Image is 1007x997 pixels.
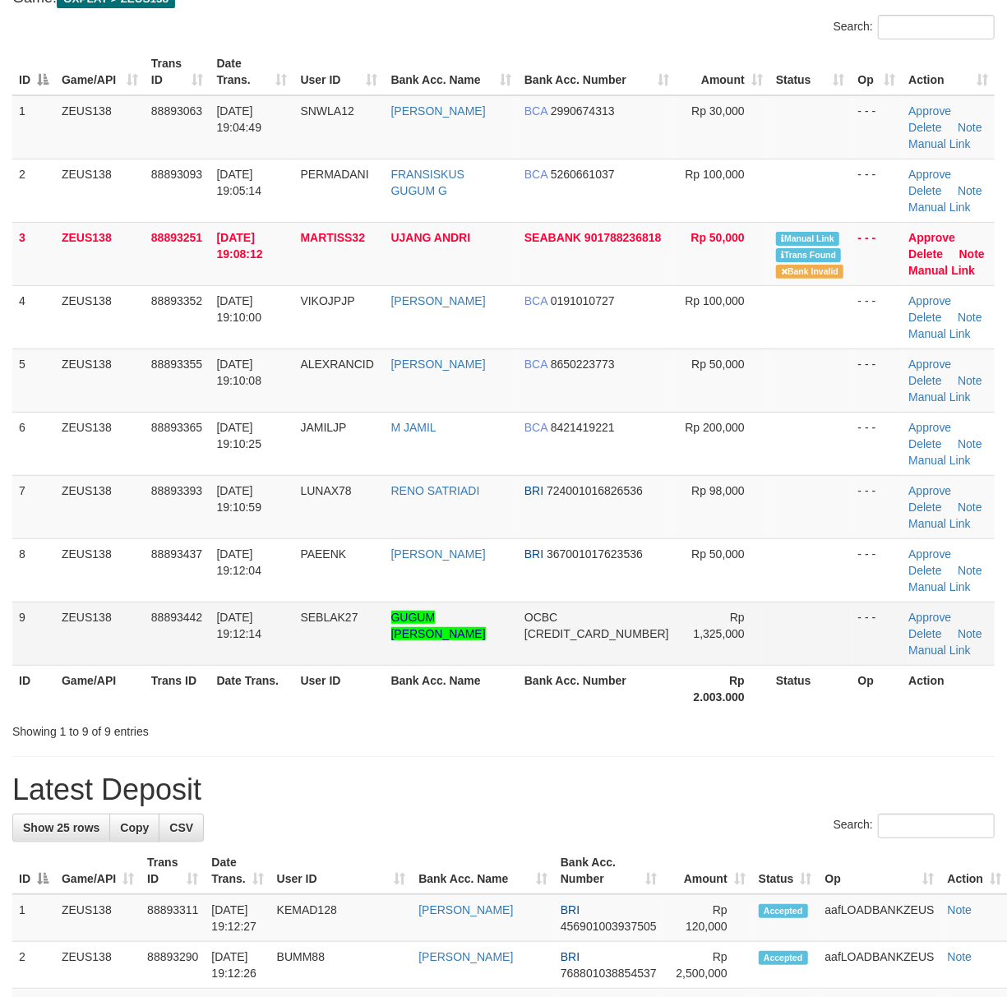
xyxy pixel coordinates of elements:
[908,231,955,244] a: Approve
[210,48,294,95] th: Date Trans.: activate to sort column ascending
[518,665,676,712] th: Bank Acc. Number
[385,665,518,712] th: Bank Acc. Name
[293,48,384,95] th: User ID: activate to sort column ascending
[12,412,55,475] td: 6
[769,665,852,712] th: Status
[908,294,951,307] a: Approve
[151,294,202,307] span: 88893352
[524,358,547,371] span: BCA
[55,48,145,95] th: Game/API: activate to sort column ascending
[908,454,971,467] a: Manual Link
[663,942,752,989] td: Rp 2,500,000
[908,580,971,593] a: Manual Link
[852,538,903,602] td: - - -
[300,294,354,307] span: VIKOJPJP
[561,967,657,980] span: Copy 768801038854537 to clipboard
[12,847,55,894] th: ID: activate to sort column descending
[776,248,842,262] span: Similar transaction found
[55,894,141,942] td: ZEUS138
[300,484,351,497] span: LUNAX78
[151,231,202,244] span: 88893251
[834,15,995,39] label: Search:
[958,374,982,387] a: Note
[205,942,270,989] td: [DATE] 19:12:26
[908,517,971,530] a: Manual Link
[524,421,547,434] span: BCA
[852,665,903,712] th: Op
[759,904,808,918] span: Accepted
[908,390,971,404] a: Manual Link
[676,665,769,712] th: Rp 2.003.000
[217,484,262,514] span: [DATE] 19:10:59
[12,602,55,665] td: 9
[852,348,903,412] td: - - -
[691,547,745,561] span: Rp 50,000
[908,184,941,197] a: Delete
[852,222,903,285] td: - - -
[270,942,413,989] td: BUMM88
[908,327,971,340] a: Manual Link
[55,475,145,538] td: ZEUS138
[908,358,951,371] a: Approve
[752,847,819,894] th: Status: activate to sort column ascending
[908,168,951,181] a: Approve
[958,184,982,197] a: Note
[908,421,951,434] a: Approve
[908,201,971,214] a: Manual Link
[878,15,995,39] input: Search:
[902,48,995,95] th: Action: activate to sort column ascending
[391,168,464,197] a: FRANSISKUS GUGUM G
[151,547,202,561] span: 88893437
[759,951,808,965] span: Accepted
[691,104,745,118] span: Rp 30,000
[205,894,270,942] td: [DATE] 19:12:27
[524,627,669,640] span: Copy 693817527163 to clipboard
[385,48,518,95] th: Bank Acc. Name: activate to sort column ascending
[217,421,262,450] span: [DATE] 19:10:25
[852,412,903,475] td: - - -
[524,294,547,307] span: BCA
[554,847,663,894] th: Bank Acc. Number: activate to sort column ascending
[300,231,365,244] span: MARTISS32
[217,231,263,261] span: [DATE] 19:08:12
[852,159,903,222] td: - - -
[551,168,615,181] span: Copy 5260661037 to clipboard
[908,501,941,514] a: Delete
[391,547,486,561] a: [PERSON_NAME]
[12,773,995,806] h1: Latest Deposit
[852,602,903,665] td: - - -
[120,821,149,834] span: Copy
[694,611,745,640] span: Rp 1,325,000
[908,137,971,150] a: Manual Link
[958,564,982,577] a: Note
[547,547,643,561] span: Copy 367001017623536 to clipboard
[524,104,547,118] span: BCA
[958,501,982,514] a: Note
[23,821,99,834] span: Show 25 rows
[685,294,744,307] span: Rp 100,000
[908,644,971,657] a: Manual Link
[584,231,661,244] span: Copy 901788236818 to clipboard
[551,294,615,307] span: Copy 0191010727 to clipboard
[141,894,205,942] td: 88893311
[300,168,368,181] span: PERMADANI
[878,814,995,838] input: Search:
[293,665,384,712] th: User ID
[300,547,346,561] span: PAEENK
[109,814,159,842] a: Copy
[55,665,145,712] th: Game/API
[151,484,202,497] span: 88893393
[141,942,205,989] td: 88893290
[217,358,262,387] span: [DATE] 19:10:08
[908,264,975,277] a: Manual Link
[834,814,995,838] label: Search:
[151,168,202,181] span: 88893093
[55,847,141,894] th: Game/API: activate to sort column ascending
[391,611,486,640] a: GUGUM [PERSON_NAME]
[391,104,486,118] a: [PERSON_NAME]
[300,421,346,434] span: JAMILJP
[551,104,615,118] span: Copy 2990674313 to clipboard
[217,104,262,134] span: [DATE] 19:04:49
[145,665,210,712] th: Trans ID
[908,437,941,450] a: Delete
